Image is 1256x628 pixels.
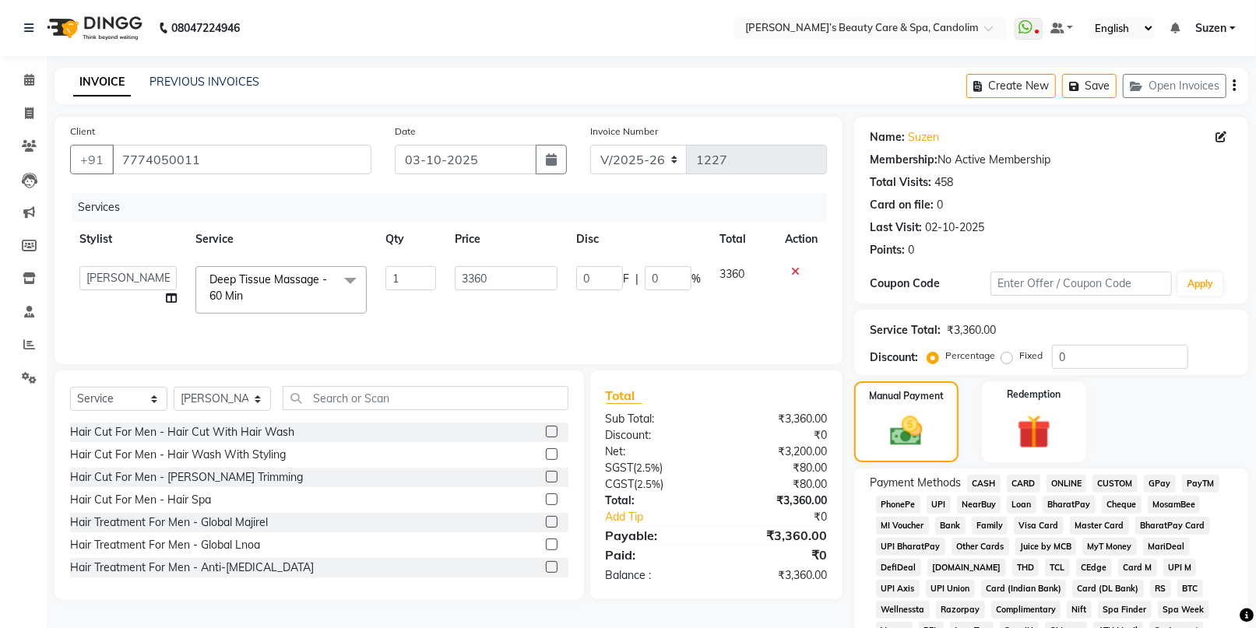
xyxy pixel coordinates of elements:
[1118,559,1157,577] span: Card M
[870,219,922,236] div: Last Visit:
[870,349,918,366] div: Discount:
[966,74,1056,98] button: Create New
[635,271,639,287] span: |
[73,68,131,96] a: INVOICE
[590,125,658,139] label: Invoice Number
[876,601,930,619] span: Wellnessta
[1182,475,1219,493] span: PayTM
[594,546,716,564] div: Paid:
[716,546,839,564] div: ₹0
[876,496,920,514] span: PhonePe
[1012,559,1040,577] span: THD
[594,526,716,545] div: Payable:
[70,145,114,174] button: +91
[638,478,661,490] span: 2.5%
[606,461,634,475] span: SGST
[1015,538,1077,556] span: Juice by MCB
[70,447,286,463] div: Hair Cut For Men - Hair Wash With Styling
[972,517,1008,535] span: Family
[1007,496,1036,514] span: Loan
[150,75,259,89] a: PREVIOUS INVOICES
[952,538,1009,556] span: Other Cards
[716,460,839,476] div: ₹80.00
[908,242,914,258] div: 0
[927,559,1006,577] span: [DOMAIN_NAME]
[1158,601,1209,619] span: Spa Week
[1045,559,1070,577] span: TCL
[1098,601,1152,619] span: Spa Finder
[637,461,660,474] span: 2.5%
[716,493,839,509] div: ₹3,360.00
[1076,559,1112,577] span: CEdge
[934,174,953,191] div: 458
[945,349,995,363] label: Percentage
[870,174,931,191] div: Total Visits:
[1043,496,1096,514] span: BharatPay
[1195,20,1226,37] span: Suzen
[594,411,716,427] div: Sub Total:
[935,517,966,535] span: Bank
[719,267,744,281] span: 3360
[716,526,839,545] div: ₹3,360.00
[1144,475,1176,493] span: GPay
[594,444,716,460] div: Net:
[395,125,416,139] label: Date
[716,444,839,460] div: ₹3,200.00
[981,580,1067,598] span: Card (Indian Bank)
[876,559,921,577] span: DefiDeal
[870,152,1233,168] div: No Active Membership
[926,580,975,598] span: UPI Union
[606,477,635,491] span: CGST
[716,567,839,584] div: ₹3,360.00
[870,322,941,339] div: Service Total:
[927,496,951,514] span: UPI
[1072,580,1144,598] span: Card (DL Bank)
[716,427,839,444] div: ₹0
[171,6,240,50] b: 08047224946
[594,567,716,584] div: Balance :
[716,411,839,427] div: ₹3,360.00
[70,222,186,257] th: Stylist
[1150,580,1171,598] span: RS
[710,222,776,257] th: Total
[870,152,938,168] div: Membership:
[869,389,944,403] label: Manual Payment
[1178,272,1223,296] button: Apply
[70,424,294,440] div: Hair Cut For Men - Hair Cut With Hair Wash
[990,272,1172,296] input: Enter Offer / Coupon Code
[870,242,905,258] div: Points:
[1092,475,1138,493] span: CUSTOM
[594,427,716,444] div: Discount:
[1067,601,1092,619] span: Nift
[1123,74,1226,98] button: Open Invoices
[991,601,1061,619] span: Complimentary
[70,469,303,486] div: Hair Cut For Men - [PERSON_NAME] Trimming
[283,386,568,410] input: Search or Scan
[1070,517,1129,535] span: Master Card
[606,388,642,404] span: Total
[70,492,211,508] div: Hair Cut For Men - Hair Spa
[567,222,710,257] th: Disc
[1102,496,1142,514] span: Cheque
[70,125,95,139] label: Client
[1007,411,1061,453] img: _gift.svg
[1143,538,1190,556] span: MariDeal
[594,476,716,493] div: ( )
[967,475,1001,493] span: CASH
[716,476,839,493] div: ₹80.00
[947,322,996,339] div: ₹3,360.00
[936,601,985,619] span: Razorpay
[1148,496,1201,514] span: MosamBee
[594,509,737,525] a: Add Tip
[594,493,716,509] div: Total:
[623,271,629,287] span: F
[1007,388,1061,402] label: Redemption
[908,129,939,146] a: Suzen
[1163,559,1197,577] span: UPI M
[876,517,929,535] span: MI Voucher
[40,6,146,50] img: logo
[1047,475,1087,493] span: ONLINE
[1019,349,1043,363] label: Fixed
[957,496,1001,514] span: NearBuy
[870,475,961,491] span: Payment Methods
